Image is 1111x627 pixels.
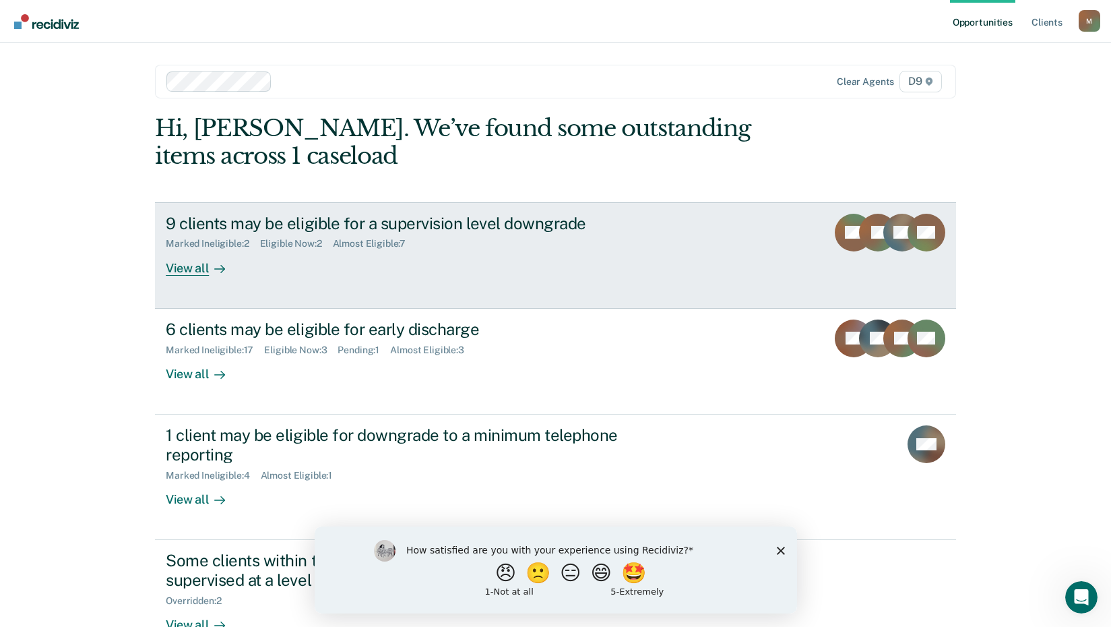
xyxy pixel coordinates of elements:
[166,345,264,356] div: Marked Ineligible : 17
[166,481,241,507] div: View all
[1079,10,1100,32] button: Profile dropdown button
[166,320,639,339] div: 6 clients may be eligible for early discharge
[315,527,797,614] iframe: Survey by Kim from Recidiviz
[155,202,956,309] a: 9 clients may be eligible for a supervision level downgradeMarked Ineligible:2Eligible Now:2Almos...
[264,345,338,356] div: Eligible Now : 3
[1079,10,1100,32] div: M
[1065,581,1098,614] iframe: Intercom live chat
[166,238,259,249] div: Marked Ineligible : 2
[338,345,390,356] div: Pending : 1
[155,309,956,415] a: 6 clients may be eligible for early dischargeMarked Ineligible:17Eligible Now:3Pending:1Almost El...
[166,595,232,607] div: Overridden : 2
[155,415,956,540] a: 1 client may be eligible for downgrade to a minimum telephone reportingMarked Ineligible:4Almost ...
[166,249,241,276] div: View all
[166,425,639,465] div: 1 client may be eligible for downgrade to a minimum telephone reporting
[261,470,344,481] div: Almost Eligible : 1
[260,238,333,249] div: Eligible Now : 2
[155,115,796,170] div: Hi, [PERSON_NAME]. We’ve found some outstanding items across 1 caseload
[166,470,260,481] div: Marked Ineligible : 4
[837,76,894,88] div: Clear agents
[333,238,417,249] div: Almost Eligible : 7
[166,355,241,382] div: View all
[166,214,639,233] div: 9 clients may be eligible for a supervision level downgrade
[166,551,639,590] div: Some clients within their first 6 months of supervision are being supervised at a level that does...
[390,345,475,356] div: Almost Eligible : 3
[14,14,79,29] img: Recidiviz
[899,71,942,92] span: D9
